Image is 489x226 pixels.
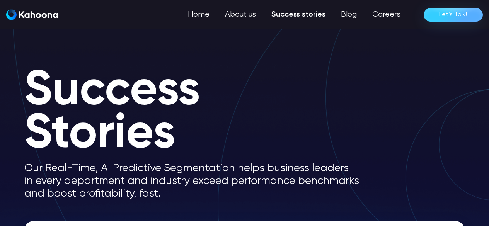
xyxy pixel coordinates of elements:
a: Success stories [264,7,333,22]
a: home [6,9,58,20]
a: About us [217,7,264,22]
a: Home [180,7,217,22]
a: Careers [365,7,408,22]
a: Blog [333,7,365,22]
div: Let’s Talk! [439,8,467,21]
img: Kahoona logo white [6,9,58,20]
h1: Success Stories [24,70,372,156]
p: Our Real-Time, AI Predictive Segmentation helps business leaders in every department and industry... [24,162,372,200]
a: Let’s Talk! [424,8,483,22]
